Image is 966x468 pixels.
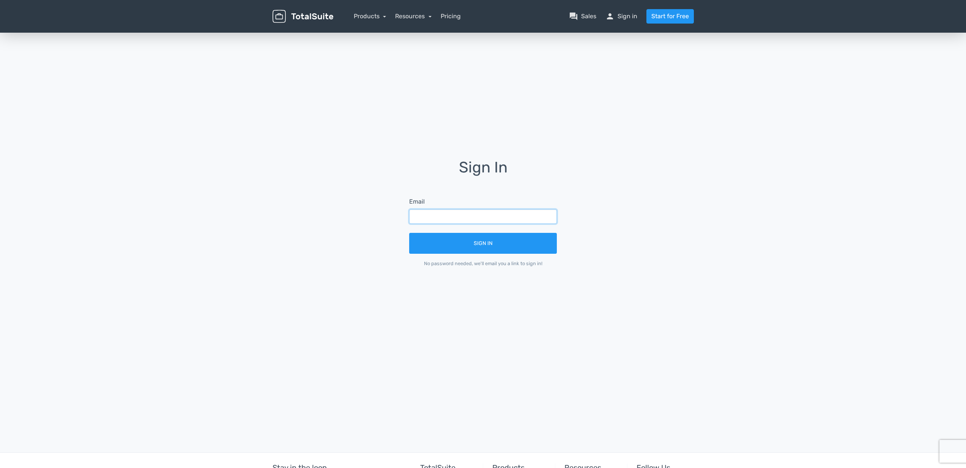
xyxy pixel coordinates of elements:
[605,12,637,21] a: personSign in
[569,12,596,21] a: question_answerSales
[605,12,615,21] span: person
[409,260,557,267] div: No password needed, we'll email you a link to sign in!
[441,12,461,21] a: Pricing
[409,197,425,206] label: Email
[273,10,333,23] img: TotalSuite for WordPress
[354,13,386,20] a: Products
[569,12,578,21] span: question_answer
[399,159,567,187] h1: Sign In
[395,13,432,20] a: Resources
[646,9,694,24] a: Start for Free
[409,233,557,254] button: Sign In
